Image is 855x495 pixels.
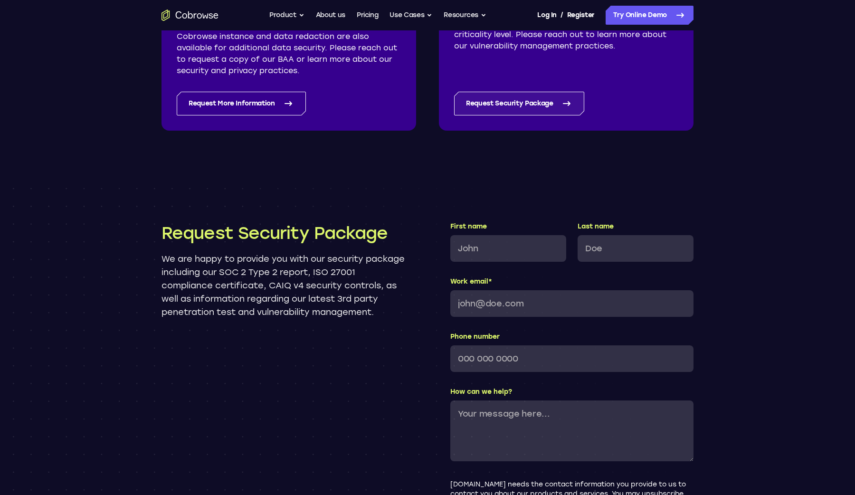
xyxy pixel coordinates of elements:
a: Pricing [357,6,379,25]
a: Log In [537,6,556,25]
p: We are happy to provide you with our security package including our SOC 2 Type 2 report, ISO 2700... [161,252,405,319]
input: John [450,235,566,262]
span: Last name [578,222,614,230]
a: Request More Information [177,92,306,115]
h2: Request Security Package [161,222,405,245]
a: Register [567,6,595,25]
a: Go to the home page [161,10,218,21]
a: Try Online Demo [606,6,693,25]
span: First name [450,222,487,230]
button: Use Cases [389,6,432,25]
button: Product [269,6,304,25]
a: About us [316,6,345,25]
span: / [560,10,563,21]
span: Work email [450,277,488,286]
span: Phone number [450,333,500,341]
a: Request Security Package [454,92,584,115]
button: Resources [444,6,486,25]
input: john@doe.com [450,290,693,317]
input: Doe [578,235,693,262]
span: How can we help? [450,388,512,396]
input: 000 000 0000 [450,345,693,372]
